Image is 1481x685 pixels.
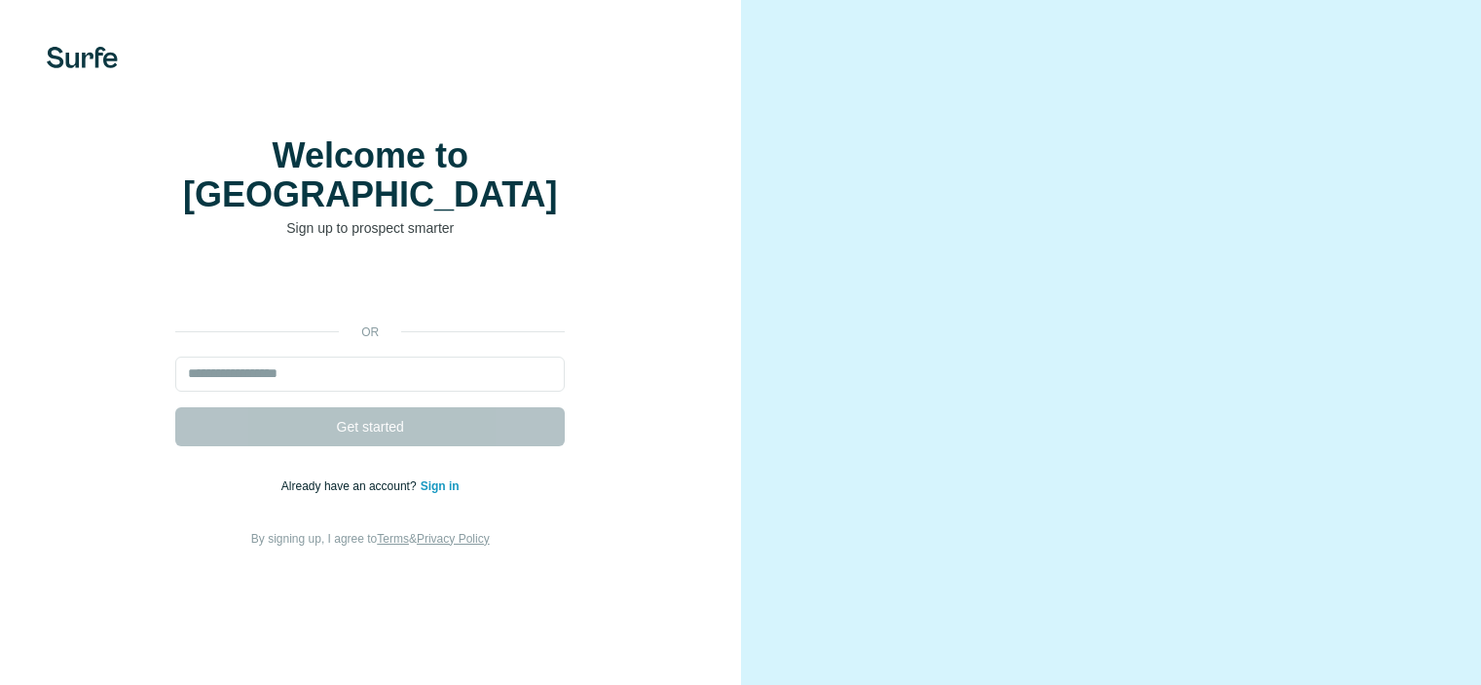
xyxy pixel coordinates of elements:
a: Sign in [421,479,460,493]
span: Already have an account? [281,479,421,493]
a: Privacy Policy [417,532,490,546]
iframe: Przycisk Zaloguj się przez Google [166,267,574,310]
a: Terms [377,532,409,546]
img: Surfe's logo [47,47,118,68]
span: By signing up, I agree to & [251,532,490,546]
h1: Welcome to [GEOGRAPHIC_DATA] [175,136,565,214]
p: Sign up to prospect smarter [175,218,565,238]
p: or [339,323,401,341]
